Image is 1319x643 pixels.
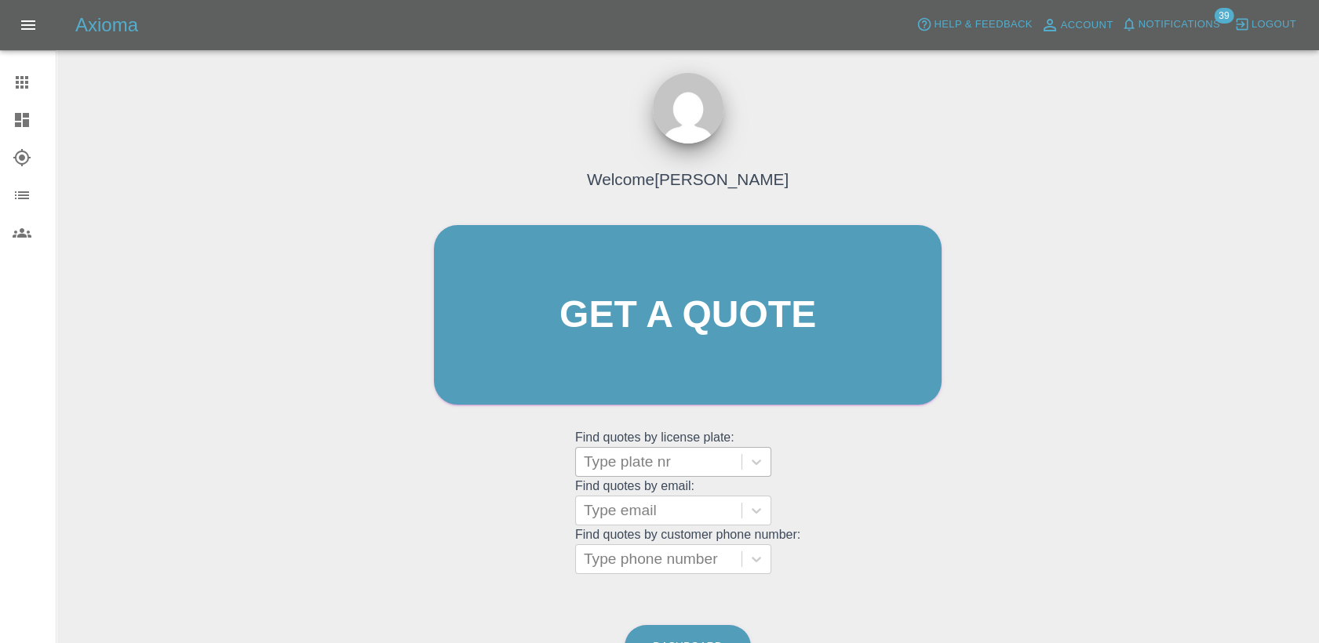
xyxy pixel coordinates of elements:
[934,16,1032,34] span: Help & Feedback
[1214,8,1233,24] span: 39
[1139,16,1220,34] span: Notifications
[1230,13,1300,37] button: Logout
[575,528,800,574] grid: Find quotes by customer phone number:
[434,225,942,405] a: Get a quote
[1252,16,1296,34] span: Logout
[1061,16,1113,35] span: Account
[575,479,800,525] grid: Find quotes by email:
[587,167,789,191] h4: Welcome [PERSON_NAME]
[1037,13,1117,38] a: Account
[575,430,800,477] grid: Find quotes by license plate:
[913,13,1036,37] button: Help & Feedback
[1117,13,1224,37] button: Notifications
[75,13,138,38] h5: Axioma
[9,6,47,44] button: Open drawer
[653,73,723,143] img: ...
